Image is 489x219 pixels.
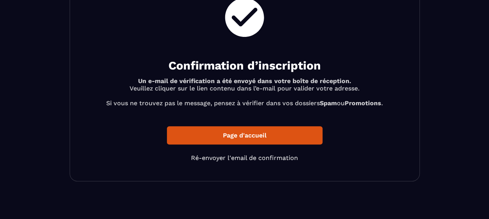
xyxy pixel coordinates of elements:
p: Veuillez cliquer sur le lien contenu dans l’e-mail pour valider votre adresse. Si vous ne trouvez... [89,77,400,107]
h2: Confirmation d’inscription [89,58,400,73]
b: Un e-mail de vérification a été envoyé dans votre boîte de réception. [138,77,351,85]
b: Promotions [345,99,381,107]
a: Ré-envoyer l'email de confirmation [191,154,298,162]
b: Spam [320,99,337,107]
a: Page d'accueil [167,126,322,144]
